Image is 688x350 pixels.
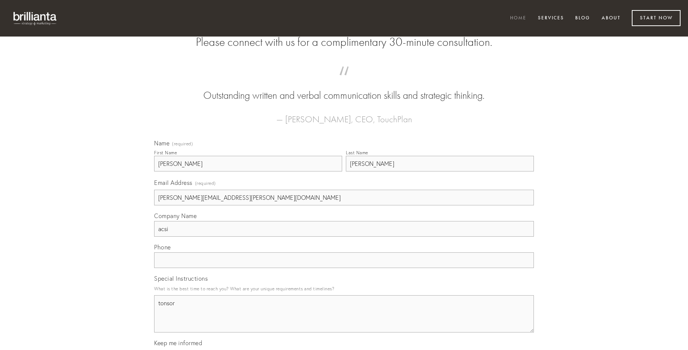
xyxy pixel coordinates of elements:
[154,150,177,155] div: First Name
[154,275,208,282] span: Special Instructions
[346,150,368,155] div: Last Name
[154,179,192,186] span: Email Address
[154,139,169,147] span: Name
[154,339,202,347] span: Keep me informed
[166,74,522,88] span: “
[505,12,531,25] a: Home
[7,7,63,29] img: brillianta - research, strategy, marketing
[154,35,534,49] h2: Please connect with us for a complimentary 30-minute consultation.
[154,243,171,251] span: Phone
[172,142,193,146] span: (required)
[597,12,625,25] a: About
[533,12,569,25] a: Services
[166,74,522,103] blockquote: Outstanding written and verbal communication skills and strategic thinking.
[195,178,216,188] span: (required)
[154,295,534,332] textarea: tonsor
[570,12,595,25] a: Blog
[154,212,197,220] span: Company Name
[166,103,522,127] figcaption: — [PERSON_NAME], CEO, TouchPlan
[154,284,534,294] p: What is the best time to reach you? What are your unique requirements and timelines?
[632,10,681,26] a: Start Now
